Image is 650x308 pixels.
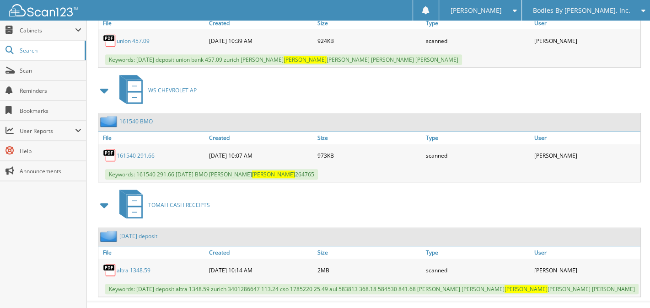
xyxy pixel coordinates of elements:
[105,169,318,180] span: Keywords: 161540 291.66 [DATE] BMO [PERSON_NAME] 264765
[207,132,315,144] a: Created
[315,32,424,50] div: 924KB
[148,86,197,94] span: WS CHEVROLET AP
[424,17,532,29] a: Type
[533,8,630,13] span: Bodies By [PERSON_NAME], Inc.
[315,132,424,144] a: Size
[207,32,315,50] div: [DATE] 10:39 AM
[604,264,650,308] iframe: Chat Widget
[207,261,315,279] div: [DATE] 10:14 AM
[532,146,640,165] div: [PERSON_NAME]
[505,285,548,293] span: [PERSON_NAME]
[98,17,207,29] a: File
[207,17,315,29] a: Created
[20,107,81,115] span: Bookmarks
[424,32,532,50] div: scanned
[20,47,80,54] span: Search
[315,246,424,259] a: Size
[117,37,150,45] a: union 457.09
[100,230,119,242] img: folder2.png
[284,56,327,64] span: [PERSON_NAME]
[207,246,315,259] a: Created
[9,4,78,16] img: scan123-logo-white.svg
[315,261,424,279] div: 2MB
[20,127,75,135] span: User Reports
[98,132,207,144] a: File
[148,201,210,209] span: TOMAH CASH RECEIPTS
[119,117,153,125] a: 161540 BMO
[117,152,155,159] a: 161540 291.66
[117,266,150,274] a: altra 1348.59
[424,132,532,144] a: Type
[98,246,207,259] a: File
[20,147,81,155] span: Help
[450,8,501,13] span: [PERSON_NAME]
[114,72,197,108] a: WS CHEVROLET AP
[103,149,117,162] img: PDF.png
[119,232,157,240] a: [DATE] deposit
[105,54,462,65] span: Keywords: [DATE] deposit union bank 457.09 zurich [PERSON_NAME] [PERSON_NAME] [PERSON_NAME] [PERS...
[103,263,117,277] img: PDF.png
[103,34,117,48] img: PDF.png
[424,261,532,279] div: scanned
[20,87,81,95] span: Reminders
[20,167,81,175] span: Announcements
[20,67,81,74] span: Scan
[532,261,640,279] div: [PERSON_NAME]
[20,27,75,34] span: Cabinets
[315,146,424,165] div: 973KB
[100,116,119,127] img: folder2.png
[207,146,315,165] div: [DATE] 10:07 AM
[532,246,640,259] a: User
[424,146,532,165] div: scanned
[114,187,210,223] a: TOMAH CASH RECEIPTS
[252,170,295,178] span: [PERSON_NAME]
[105,284,639,294] span: Keywords: [DATE] deposit altra 1348.59 zurich 3401286647 113.24 cso 1785220 25.49 aul 583813 368....
[424,246,532,259] a: Type
[532,17,640,29] a: User
[532,32,640,50] div: [PERSON_NAME]
[315,17,424,29] a: Size
[532,132,640,144] a: User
